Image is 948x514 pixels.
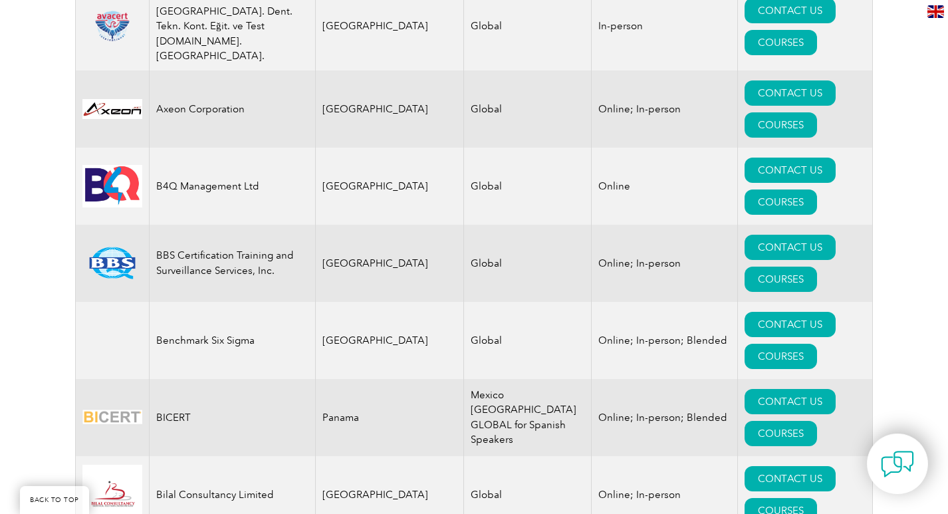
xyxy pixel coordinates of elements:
td: BICERT [150,379,316,456]
a: COURSES [745,344,817,369]
a: CONTACT US [745,158,836,183]
a: CONTACT US [745,312,836,337]
a: COURSES [745,190,817,215]
a: COURSES [745,267,817,292]
td: Online; In-person; Blended [591,302,737,379]
td: Global [463,148,591,225]
img: 28820fe6-db04-ea11-a811-000d3a793f32-logo.jpg [82,99,142,119]
a: CONTACT US [745,235,836,260]
a: CONTACT US [745,466,836,491]
td: BBS Certification Training and Surveillance Services, Inc. [150,225,316,302]
img: 9db4b902-10da-eb11-bacb-002248158a6d-logo.jpg [82,165,142,207]
td: [GEOGRAPHIC_DATA] [316,225,464,302]
img: d424547b-a6e0-e911-a812-000d3a795b83-logo.png [82,401,142,434]
td: Online; In-person [591,225,737,302]
td: Mexico [GEOGRAPHIC_DATA] GLOBAL for Spanish Speakers [463,379,591,456]
td: [GEOGRAPHIC_DATA] [316,70,464,148]
td: [GEOGRAPHIC_DATA] [316,148,464,225]
a: COURSES [745,30,817,55]
td: Global [463,225,591,302]
a: COURSES [745,421,817,446]
td: B4Q Management Ltd [150,148,316,225]
td: Axeon Corporation [150,70,316,148]
a: CONTACT US [745,389,836,414]
td: Benchmark Six Sigma [150,302,316,379]
img: 815efeab-5b6f-eb11-a812-00224815377e-logo.png [82,10,142,43]
td: Online; In-person [591,70,737,148]
a: CONTACT US [745,80,836,106]
td: Online; In-person; Blended [591,379,737,456]
img: en [927,5,944,18]
img: 81a8cf56-15af-ea11-a812-000d3a79722d-logo.png [82,247,142,279]
td: Global [463,302,591,379]
td: Panama [316,379,464,456]
a: BACK TO TOP [20,486,89,514]
img: contact-chat.png [881,448,914,481]
td: Global [463,70,591,148]
td: Online [591,148,737,225]
a: COURSES [745,112,817,138]
td: [GEOGRAPHIC_DATA] [316,302,464,379]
